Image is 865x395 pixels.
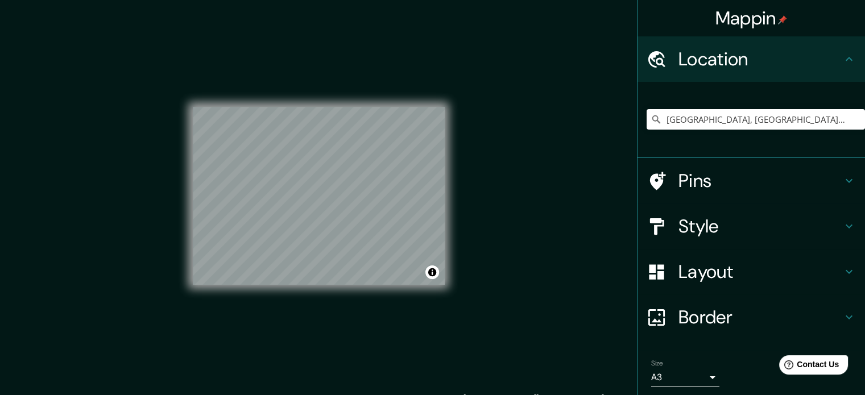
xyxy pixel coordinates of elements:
img: pin-icon.png [778,15,787,24]
div: Border [638,294,865,340]
h4: Mappin [715,7,788,30]
div: Location [638,36,865,82]
div: Pins [638,158,865,203]
label: Size [651,359,663,368]
h4: Location [678,48,842,70]
h4: Pins [678,169,842,192]
div: Layout [638,249,865,294]
button: Toggle attribution [425,265,439,279]
div: A3 [651,368,719,386]
iframe: Help widget launcher [764,351,852,382]
div: Style [638,203,865,249]
h4: Border [678,306,842,329]
h4: Layout [678,260,842,283]
input: Pick your city or area [647,109,865,130]
canvas: Map [193,107,445,285]
h4: Style [678,215,842,238]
